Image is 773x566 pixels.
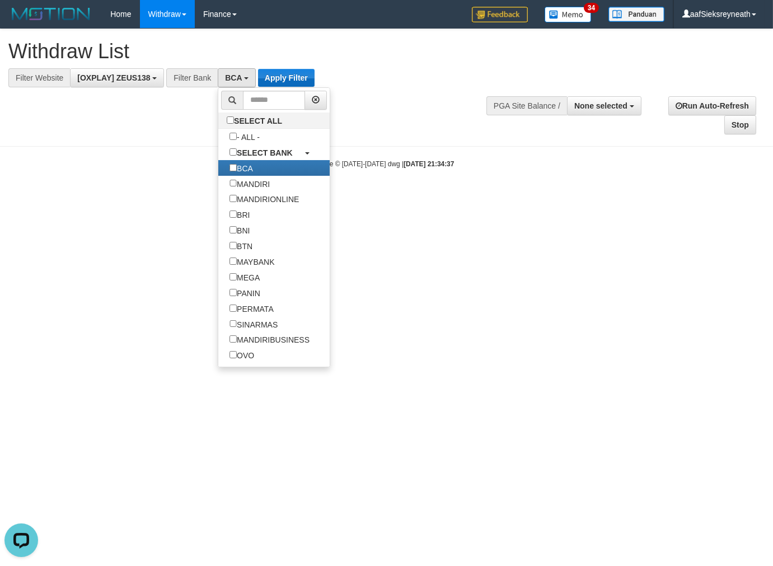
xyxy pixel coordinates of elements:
label: MAYBANK [218,254,285,269]
b: SELECT BANK [237,148,293,157]
label: SINARMAS [218,316,289,332]
input: SELECT BANK [229,148,237,156]
input: MANDIRIBUSINESS [229,335,237,343]
input: MANDIRI [229,180,237,187]
button: None selected [567,96,641,115]
div: Filter Bank [166,68,218,87]
label: SELECT ALL [218,113,293,128]
strong: [DATE] 21:34:37 [404,160,454,168]
input: BRI [229,211,237,218]
img: panduan.png [608,7,664,22]
a: Run Auto-Refresh [668,96,756,115]
input: MAYBANK [229,258,237,265]
label: MANDIRI [218,176,281,191]
input: PANIN [229,289,237,296]
label: BRI [218,207,261,222]
small: code © [DATE]-[DATE] dwg | [319,160,455,168]
label: GOPAY [218,363,275,378]
div: Filter Website [8,68,70,87]
input: OVO [229,351,237,358]
label: BNI [218,222,261,238]
label: PANIN [218,285,271,301]
a: SELECT BANK [218,144,330,160]
label: MANDIRIBUSINESS [218,331,321,347]
label: BTN [218,238,264,254]
label: MEGA [218,269,271,285]
label: PERMATA [218,301,285,316]
input: - ALL - [229,133,237,140]
a: Stop [724,115,756,134]
img: Button%20Memo.svg [545,7,592,22]
h1: Withdraw List [8,40,504,63]
label: - ALL - [218,129,271,144]
button: [OXPLAY] ZEUS138 [70,68,164,87]
div: PGA Site Balance / [486,96,567,115]
span: [OXPLAY] ZEUS138 [77,73,150,82]
label: BCA [218,160,264,176]
input: BCA [229,164,237,171]
input: MANDIRIONLINE [229,195,237,202]
label: MANDIRIONLINE [218,191,310,207]
input: MEGA [229,273,237,280]
span: 34 [584,3,599,13]
input: PERMATA [229,305,237,312]
input: SINARMAS [229,320,237,328]
input: BTN [229,242,237,249]
button: Apply Filter [258,69,315,87]
img: MOTION_logo.png [8,6,93,22]
input: BNI [229,226,237,233]
span: None selected [574,101,627,110]
button: Open LiveChat chat widget [4,4,38,38]
img: Feedback.jpg [472,7,528,22]
label: OVO [218,347,265,363]
button: BCA [218,68,256,87]
input: SELECT ALL [227,116,234,124]
span: BCA [225,73,242,82]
